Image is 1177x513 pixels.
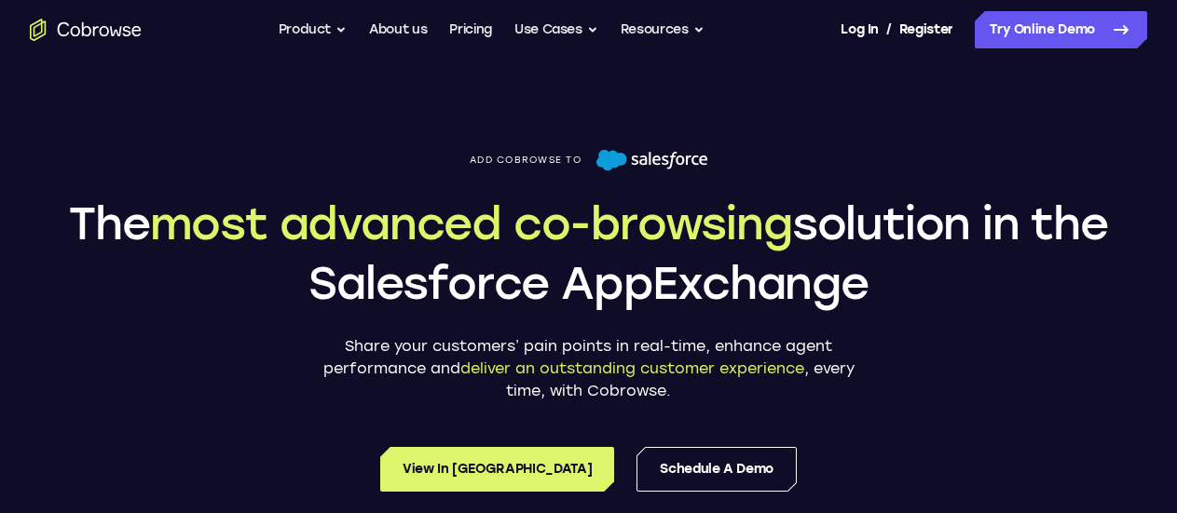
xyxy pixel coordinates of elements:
[449,11,492,48] a: Pricing
[380,447,614,492] a: View in [GEOGRAPHIC_DATA]
[309,335,869,402] p: Share your customers’ pain points in real-time, enhance agent performance and , every time, with ...
[150,196,792,250] span: most advanced co-browsing
[596,149,707,171] img: Salesforce logo
[470,155,582,166] span: Add Cobrowse to
[621,11,705,48] button: Resources
[899,11,953,48] a: Register
[514,11,598,48] button: Use Cases
[460,359,804,377] span: deliver an outstanding customer experience
[279,11,348,48] button: Product
[369,11,427,48] a: About us
[886,19,892,41] span: /
[636,447,797,492] a: Schedule a Demo
[841,11,878,48] a: Log In
[30,194,1147,313] h1: The solution in the Salesforce AppExchange
[30,19,142,41] a: Go to the home page
[975,11,1147,48] a: Try Online Demo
